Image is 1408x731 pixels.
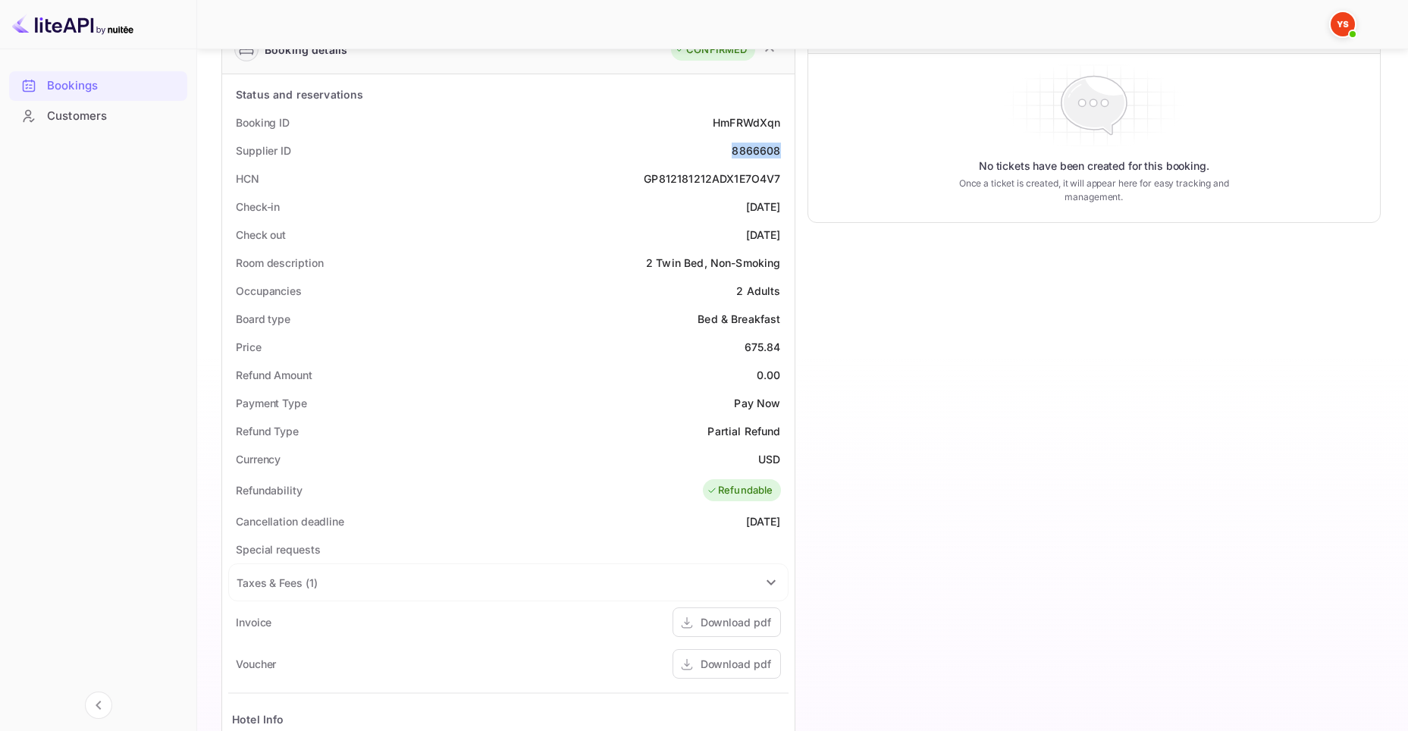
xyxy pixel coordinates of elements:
[9,102,187,131] div: Customers
[758,451,780,467] div: USD
[734,395,780,411] div: Pay Now
[236,339,262,355] div: Price
[236,86,363,102] div: Status and reservations
[9,71,187,101] div: Bookings
[236,199,280,215] div: Check-in
[236,255,323,271] div: Room description
[646,255,780,271] div: 2 Twin Bed, Non-Smoking
[732,143,780,158] div: 8866608
[236,451,281,467] div: Currency
[979,158,1209,174] p: No tickets have been created for this booking.
[85,692,112,719] button: Collapse navigation
[265,42,347,58] div: Booking details
[236,283,302,299] div: Occupancies
[236,115,290,130] div: Booking ID
[236,227,286,243] div: Check out
[675,42,747,58] div: CONFIRMED
[9,102,187,130] a: Customers
[47,108,180,125] div: Customers
[236,482,303,498] div: Refundability
[746,227,781,243] div: [DATE]
[746,513,781,529] div: [DATE]
[713,115,780,130] div: HmFRWdXqn
[236,367,312,383] div: Refund Amount
[707,423,780,439] div: Partial Refund
[236,614,271,630] div: Invoice
[940,177,1248,204] p: Once a ticket is created, it will appear here for easy tracking and management.
[1331,12,1355,36] img: Yandex Support
[644,171,780,187] div: GP812181212ADX1E7O4V7
[707,483,773,498] div: Refundable
[701,614,771,630] div: Download pdf
[232,711,284,727] div: Hotel Info
[236,541,320,557] div: Special requests
[9,71,187,99] a: Bookings
[701,656,771,672] div: Download pdf
[745,339,781,355] div: 675.84
[698,311,780,327] div: Bed & Breakfast
[236,513,344,529] div: Cancellation deadline
[47,77,180,95] div: Bookings
[746,199,781,215] div: [DATE]
[757,367,781,383] div: 0.00
[236,423,299,439] div: Refund Type
[736,283,780,299] div: 2 Adults
[236,395,307,411] div: Payment Type
[237,575,317,591] div: Taxes & Fees ( 1 )
[236,143,291,158] div: Supplier ID
[236,656,276,672] div: Voucher
[229,564,788,601] div: Taxes & Fees (1)
[12,12,133,36] img: LiteAPI logo
[236,311,290,327] div: Board type
[236,171,259,187] div: HCN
